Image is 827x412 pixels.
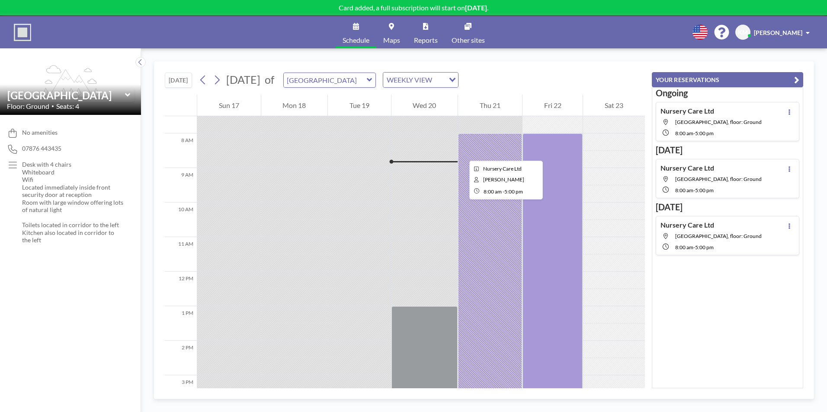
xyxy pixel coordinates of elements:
[22,229,124,244] p: Kitchen also located in corridor to the left
[22,176,124,184] p: Wifi
[656,145,799,155] h3: [DATE]
[660,221,714,229] h4: Nursery Care Ltd
[458,95,522,116] div: Thu 21
[583,95,645,116] div: Sat 23
[165,341,197,375] div: 2 PM
[695,130,714,136] span: 5:00 PM
[693,130,695,136] span: -
[22,184,124,199] p: Located immediately inside front security door at reception
[483,176,524,183] span: Kerry Murray
[660,107,714,115] h4: Nursery Care Ltd
[391,95,458,116] div: Wed 20
[197,95,261,116] div: Sun 17
[385,74,434,86] span: WEEKLY VIEW
[414,37,438,44] span: Reports
[22,161,124,168] p: Desk with 4 chairs
[445,16,492,48] a: Other sites
[165,133,197,168] div: 8 AM
[675,244,693,250] span: 8:00 AM
[484,188,502,195] span: 8:00 AM
[503,188,504,195] span: -
[22,168,124,176] p: Whiteboard
[652,72,803,87] button: YOUR RESERVATIONS
[693,187,695,193] span: -
[675,176,762,182] span: Westhill BC Meeting Room, floor: Ground
[226,73,260,86] span: [DATE]
[328,95,391,116] div: Tue 19
[695,244,714,250] span: 5:00 PM
[383,73,458,87] div: Search for option
[56,102,79,111] span: Seats: 4
[675,233,762,239] span: Westhill BC Meeting Room, floor: Ground
[284,73,367,87] input: Westhill BC Meeting Room
[695,187,714,193] span: 5:00 PM
[675,187,693,193] span: 8:00 AM
[22,129,58,136] span: No amenities
[675,130,693,136] span: 8:00 AM
[165,168,197,203] div: 9 AM
[693,244,695,250] span: -
[7,102,49,111] span: Floor: Ground
[376,16,407,48] a: Maps
[165,306,197,341] div: 1 PM
[261,95,328,116] div: Mon 18
[483,165,522,172] span: Nursery Care Ltd
[656,202,799,212] h3: [DATE]
[165,73,192,88] button: [DATE]
[7,89,125,101] input: Westhill BC Meeting Room
[265,73,274,86] span: of
[22,199,124,214] p: Room with large window offering lots of natural light
[22,145,61,152] span: 07876 443435
[754,29,802,36] span: [PERSON_NAME]
[383,37,400,44] span: Maps
[738,29,748,36] span: KM
[407,16,445,48] a: Reports
[51,103,54,109] span: •
[343,37,369,44] span: Schedule
[22,221,124,229] p: Toilets located in corridor to the left
[656,88,799,98] h3: Ongoing
[522,95,583,116] div: Fri 22
[165,99,197,133] div: 7 AM
[452,37,485,44] span: Other sites
[660,164,714,172] h4: Nursery Care Ltd
[675,119,762,125] span: Westhill BC Meeting Room, floor: Ground
[165,272,197,306] div: 12 PM
[165,375,197,410] div: 3 PM
[165,237,197,272] div: 11 AM
[504,188,523,195] span: 5:00 PM
[336,16,376,48] a: Schedule
[435,74,444,86] input: Search for option
[465,3,487,12] b: [DATE]
[14,24,31,41] img: organization-logo
[165,203,197,237] div: 10 AM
